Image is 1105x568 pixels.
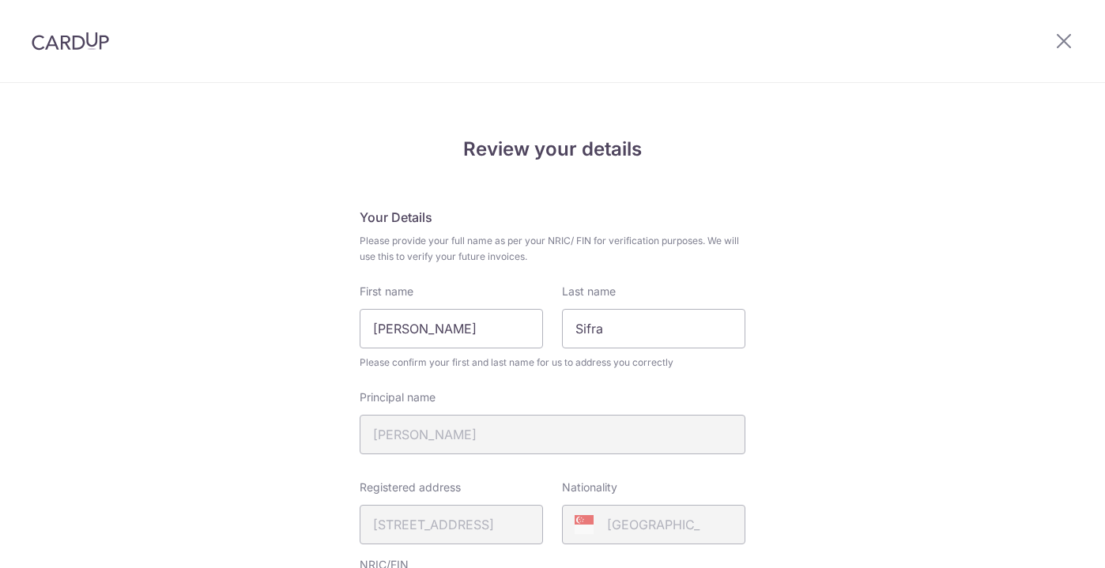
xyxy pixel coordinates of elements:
span: Please confirm your first and last name for us to address you correctly [360,355,745,371]
input: Last name [562,309,745,348]
iframe: Opens a widget where you can find more information [1003,521,1089,560]
h4: Review your details [360,135,745,164]
input: First Name [360,309,543,348]
label: Nationality [562,480,617,495]
label: Last name [562,284,616,299]
label: Principal name [360,389,436,405]
img: CardUp [32,32,109,51]
label: First name [360,284,413,299]
span: Please provide your full name as per your NRIC/ FIN for verification purposes. We will use this t... [360,233,745,265]
label: Registered address [360,480,461,495]
h5: Your Details [360,208,745,227]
